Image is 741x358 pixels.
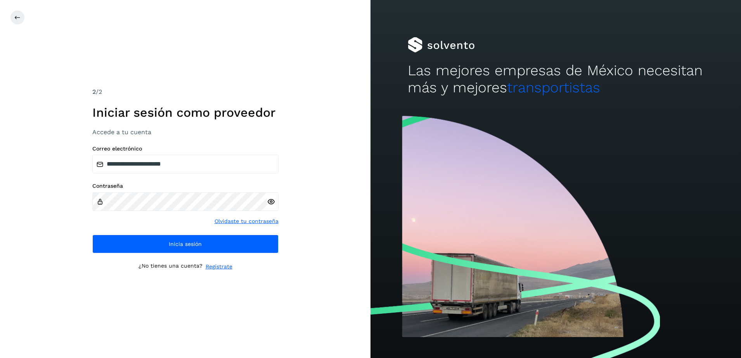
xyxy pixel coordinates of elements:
h1: Iniciar sesión como proveedor [92,105,279,120]
label: Correo electrónico [92,145,279,152]
a: Regístrate [206,263,232,271]
h2: Las mejores empresas de México necesitan más y mejores [408,62,704,97]
h3: Accede a tu cuenta [92,128,279,136]
p: ¿No tienes una cuenta? [139,263,203,271]
span: Inicia sesión [169,241,202,247]
button: Inicia sesión [92,235,279,253]
label: Contraseña [92,183,279,189]
span: transportistas [507,79,600,96]
span: 2 [92,88,96,95]
a: Olvidaste tu contraseña [215,217,279,225]
div: /2 [92,87,279,97]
